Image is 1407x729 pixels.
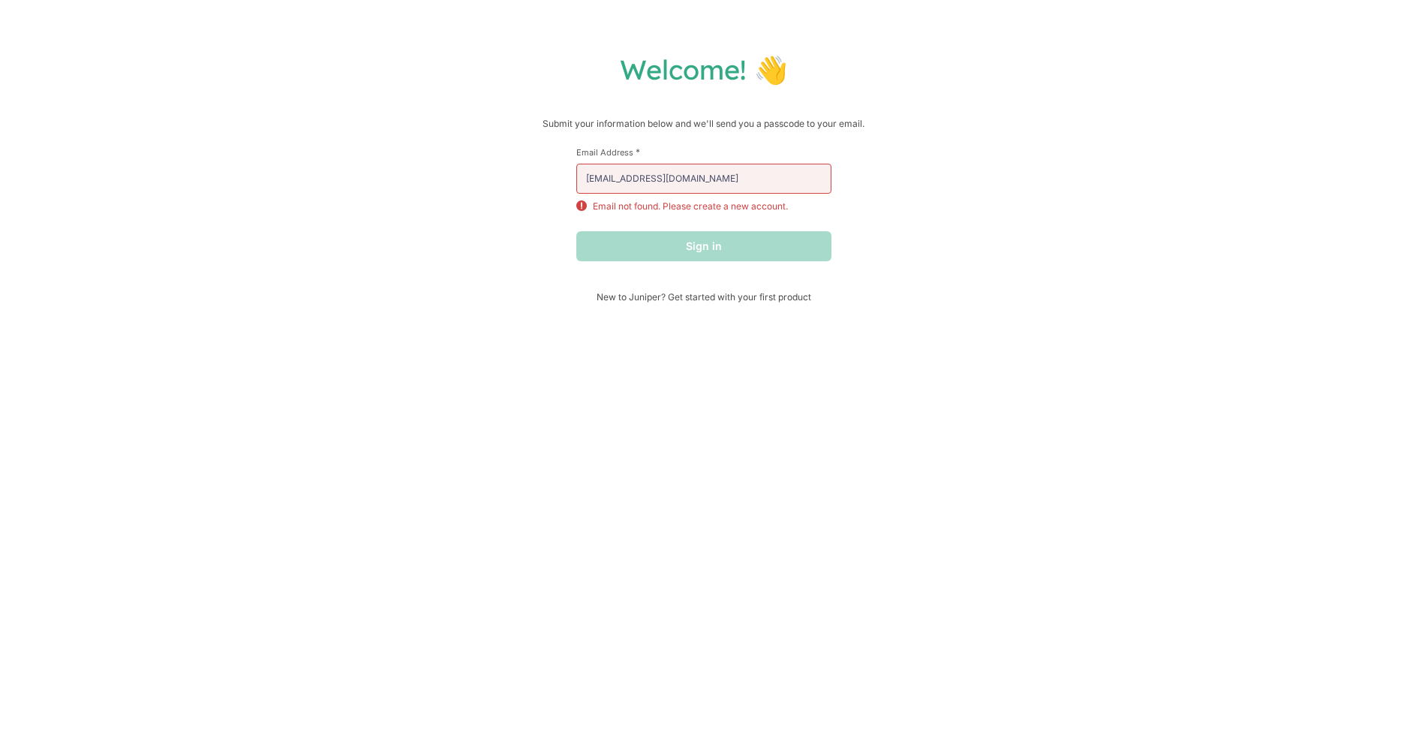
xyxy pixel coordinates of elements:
[576,291,831,303] span: New to Juniper? Get started with your first product
[576,146,831,158] label: Email Address
[576,164,831,194] input: email@example.com
[15,116,1392,131] p: Submit your information below and we'll send you a passcode to your email.
[593,200,788,213] p: Email not found. Please create a new account.
[15,53,1392,86] h1: Welcome! 👋
[636,146,640,158] span: This field is required.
